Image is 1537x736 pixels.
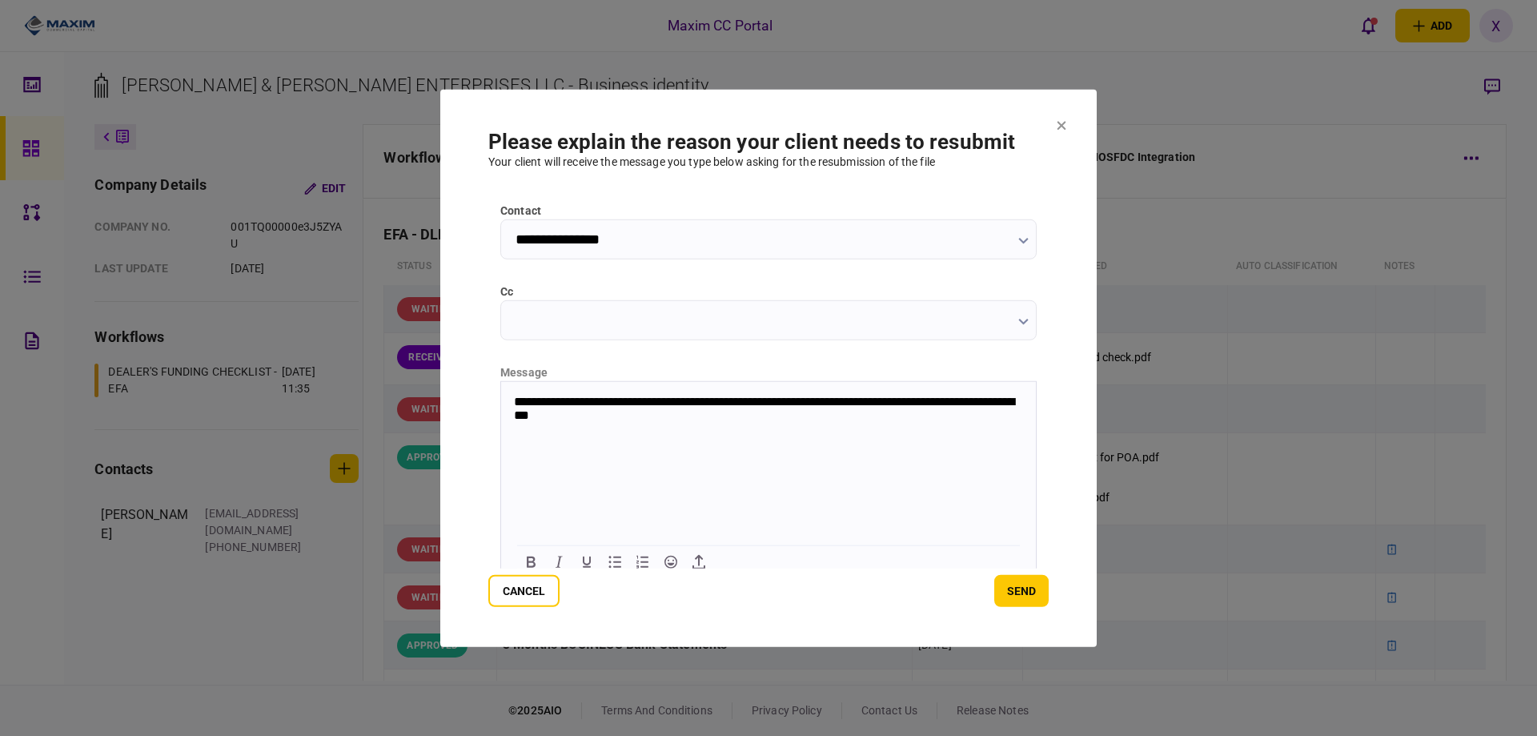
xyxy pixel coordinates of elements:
label: cc [500,283,1037,300]
div: Your client will receive the message you type below asking for the resubmission of the file [488,153,1049,170]
button: Numbered list [629,550,656,573]
input: contact [500,219,1037,259]
button: Underline [573,550,600,573]
button: Bullet list [601,550,628,573]
button: Bold [517,550,544,573]
h1: Please explain the reason your client needs to resubmit [488,129,1049,153]
button: Emojis [657,550,684,573]
button: Cancel [488,575,560,607]
input: cc [500,300,1037,340]
button: send [994,575,1049,607]
button: Italic [545,550,572,573]
div: message [500,364,1037,380]
iframe: Rich Text Area [501,381,1036,541]
label: contact [500,202,1037,219]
